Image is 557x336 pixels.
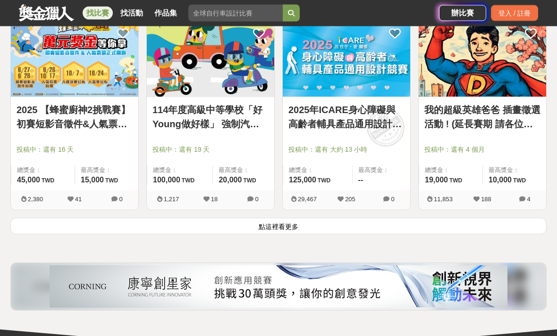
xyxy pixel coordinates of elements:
span: 投稿中：還有 大約 13 小時 [288,145,405,155]
span: TWD [105,178,118,184]
a: 我的超級英雄爸爸 插畫徵選活動 ! (延長賽期 請各位踴躍參與) [424,103,540,131]
span: 15,000 [81,176,104,184]
span: TWD [513,178,526,184]
a: 找比賽 [83,7,113,20]
span: 最高獎金： [219,166,269,175]
span: 0 [119,196,122,203]
span: 投稿中：還有 19 天 [152,145,269,155]
a: Cover Image [147,18,274,98]
span: 41 [75,196,82,203]
img: Cover Image [283,18,410,97]
span: 2,380 [28,196,43,203]
span: 1,217 [164,196,179,203]
input: 全球自行車設計比賽 [188,5,283,22]
span: TWD [42,178,54,184]
span: 19,000 [425,176,448,184]
a: Cover Image [419,18,546,98]
a: Cover Image [283,18,410,98]
a: 2025年ICARE身心障礙與高齡者輔具產品通用設計競賽 [288,103,405,131]
span: 投稿中：還有 16 天 [17,145,133,155]
span: 總獎金： [153,166,207,175]
span: 投稿中：還有 4 個月 [424,145,540,155]
a: 找活動 [117,7,147,20]
span: 最高獎金： [81,166,133,175]
span: 20,000 [219,176,242,184]
span: 205 [345,196,355,203]
span: TWD [243,178,256,184]
a: 114年度高級中等學校「好Young做好樣」 強制汽車責任保險宣導短片徵選活動 [152,103,269,131]
img: Cover Image [147,18,274,97]
span: 11,853 [434,196,453,203]
span: TWD [449,178,462,184]
span: TWD [182,178,194,184]
span: 4 [527,196,530,203]
span: 188 [481,196,491,203]
span: 125,000 [289,176,316,184]
img: Cover Image [419,18,546,97]
span: 18 [211,196,218,203]
span: 總獎金： [425,166,477,175]
span: 45,000 [17,176,40,184]
a: 辦比賽 [439,5,486,21]
div: 登入 / 註冊 [491,5,538,21]
span: 總獎金： [17,166,69,175]
a: Cover Image [11,18,138,98]
span: 100,000 [153,176,180,184]
span: 總獎金： [289,166,346,175]
span: 10,000 [489,176,512,184]
span: -- [358,176,363,184]
img: 26832ba5-e3c6-4c80-9a06-d1bc5d39966c.png [50,266,507,308]
span: 0 [255,196,258,203]
span: 最高獎金： [358,166,405,175]
span: 0 [391,196,394,203]
img: Cover Image [11,18,138,97]
span: 29,467 [298,196,317,203]
a: 作品集 [151,7,181,20]
a: 2025 【蜂蜜廚神2挑戰賽】初賽短影音徵件&人氣票選正式開跑！ [17,103,133,131]
button: 點這裡看更多 [10,218,547,235]
span: 最高獎金： [489,166,540,175]
span: TWD [318,178,330,184]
